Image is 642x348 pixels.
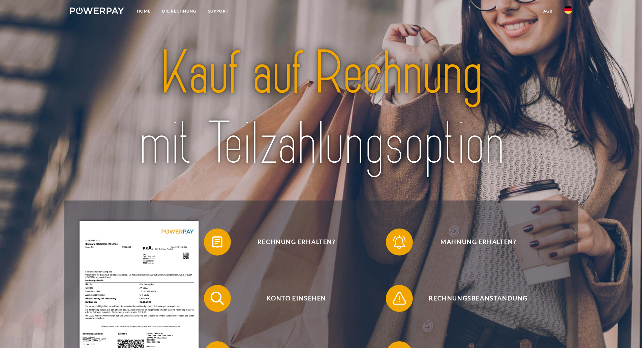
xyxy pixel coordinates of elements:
[214,229,379,256] span: Rechnung erhalten?
[204,229,379,256] button: Rechnung erhalten?
[131,5,156,17] a: Home
[70,7,124,14] img: logo-powerpay-white.svg
[391,234,408,250] img: qb_bell.svg
[564,6,572,14] img: de
[386,229,561,256] button: Mahnung erhalten?
[396,285,561,312] span: Rechnungsbeanstandung
[386,285,561,312] button: Rechnungsbeanstandung
[391,290,408,307] img: qb_warning.svg
[538,5,558,17] a: agb
[95,35,547,183] img: title-powerpay_de.svg
[209,290,226,307] img: qb_search.svg
[209,234,226,250] img: qb_bill.svg
[214,285,379,312] span: Konto einsehen
[204,285,379,312] button: Konto einsehen
[396,229,561,256] span: Mahnung erhalten?
[156,5,202,17] a: DIE RECHNUNG
[202,5,234,17] a: SUPPORT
